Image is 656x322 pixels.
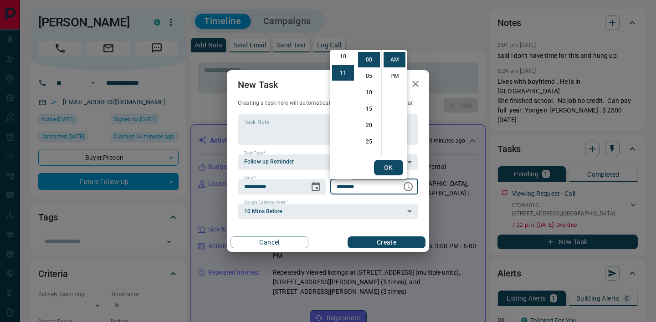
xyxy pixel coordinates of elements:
ul: Select meridiem [381,50,407,156]
li: 20 minutes [358,118,380,133]
li: 0 minutes [358,52,380,67]
li: PM [384,68,405,84]
label: Time [337,175,348,181]
li: 30 minutes [358,150,380,166]
li: 11 hours [332,65,354,81]
label: Google Calendar Alert [244,199,288,205]
h2: New Task [227,70,289,99]
li: 5 minutes [358,68,380,84]
label: Date [244,175,256,181]
li: AM [384,52,405,67]
li: 15 minutes [358,101,380,117]
label: Task Type [244,150,266,156]
button: Cancel [231,236,308,248]
button: Create [348,236,425,248]
li: 10 minutes [358,85,380,100]
ul: Select minutes [356,50,381,156]
ul: Select hours [330,50,356,156]
div: Follow up Reminder [238,154,418,170]
button: Choose date, selected date is Oct 20, 2025 [307,178,325,196]
button: Choose time, selected time is 11:00 AM [399,178,417,196]
li: 10 hours [332,49,354,64]
button: OK [374,160,403,175]
li: 25 minutes [358,134,380,149]
div: 10 Mins Before [238,204,418,219]
p: Creating a task here will automatically add it to your Google Calendar. [238,99,418,107]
